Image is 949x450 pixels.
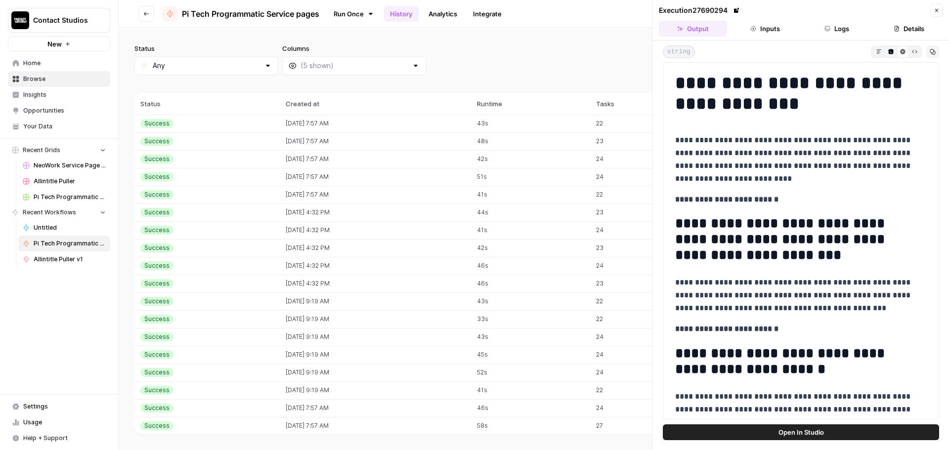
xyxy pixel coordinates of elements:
td: 46s [471,257,591,275]
div: Success [140,172,173,181]
button: Workspace: Contact Studios [8,8,110,33]
div: Success [140,404,173,412]
span: (36 records) [134,75,933,93]
td: 43s [471,328,591,346]
a: Allintitle Puller [18,173,110,189]
img: Contact Studios Logo [11,11,29,29]
td: [DATE] 9:19 AM [280,292,471,310]
td: [DATE] 9:19 AM [280,310,471,328]
a: Pi Tech Programmatic Service pages [18,236,110,251]
a: Your Data [8,119,110,134]
td: 23 [590,204,688,221]
td: 51s [471,168,591,186]
div: Success [140,226,173,235]
td: 43s [471,292,591,310]
span: Recent Workflows [23,208,76,217]
span: Your Data [23,122,106,131]
button: New [8,37,110,51]
span: Settings [23,402,106,411]
td: [DATE] 7:57 AM [280,186,471,204]
td: 24 [590,168,688,186]
td: [DATE] 7:57 AM [280,132,471,150]
a: Opportunities [8,103,110,119]
td: 22 [590,310,688,328]
span: Browse [23,75,106,83]
span: Help + Support [23,434,106,443]
td: 33s [471,310,591,328]
span: Allintitle Puller v1 [34,255,106,264]
td: 24 [590,364,688,381]
button: Output [659,21,727,37]
td: 24 [590,328,688,346]
a: Pi Tech Programmatic Service pages [162,6,319,22]
a: Analytics [423,6,463,22]
td: 24 [590,399,688,417]
td: 43s [471,115,591,132]
th: Tasks [590,93,688,115]
td: 22 [590,115,688,132]
span: Pi Tech Programmatic Service pages [182,8,319,20]
a: Insights [8,87,110,103]
button: Help + Support [8,430,110,446]
div: Success [140,332,173,341]
td: 41s [471,186,591,204]
span: Home [23,59,106,68]
td: 22 [590,186,688,204]
td: 58s [471,417,591,435]
a: Settings [8,399,110,414]
a: Pi Tech Programmatic Service pages Grid [18,189,110,205]
span: Recent Grids [23,146,60,155]
span: Open In Studio [778,427,824,437]
span: Contact Studios [33,15,93,25]
td: 41s [471,381,591,399]
div: Success [140,208,173,217]
div: Success [140,368,173,377]
input: Any [153,61,260,71]
button: Open In Studio [663,424,939,440]
div: Success [140,350,173,359]
td: 46s [471,399,591,417]
td: 42s [471,239,591,257]
a: Untitled [18,220,110,236]
th: Status [134,93,280,115]
span: Insights [23,90,106,99]
a: Usage [8,414,110,430]
button: Inputs [731,21,799,37]
td: [DATE] 4:32 PM [280,239,471,257]
th: Created at [280,93,471,115]
td: [DATE] 9:19 AM [280,346,471,364]
button: Recent Grids [8,143,110,158]
td: 23 [590,275,688,292]
span: New [47,39,62,49]
span: NeoWork Service Page Grid v1 [34,161,106,170]
td: 23 [590,132,688,150]
td: [DATE] 7:57 AM [280,150,471,168]
td: 24 [590,150,688,168]
label: Columns [282,43,426,53]
div: Success [140,421,173,430]
div: Success [140,155,173,164]
a: History [384,6,419,22]
div: Success [140,315,173,324]
div: Success [140,261,173,270]
td: [DATE] 7:57 AM [280,168,471,186]
td: 41s [471,221,591,239]
div: Success [140,386,173,395]
a: Browse [8,71,110,87]
td: [DATE] 4:32 PM [280,257,471,275]
td: 48s [471,132,591,150]
div: Success [140,297,173,306]
a: Allintitle Puller v1 [18,251,110,267]
td: [DATE] 9:19 AM [280,328,471,346]
a: Run Once [327,5,380,22]
a: Home [8,55,110,71]
span: string [663,45,695,58]
td: 23 [590,239,688,257]
td: 46s [471,275,591,292]
td: 22 [590,292,688,310]
td: [DATE] 7:57 AM [280,399,471,417]
td: 45s [471,346,591,364]
td: 27 [590,417,688,435]
td: [DATE] 4:32 PM [280,275,471,292]
div: Success [140,137,173,146]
